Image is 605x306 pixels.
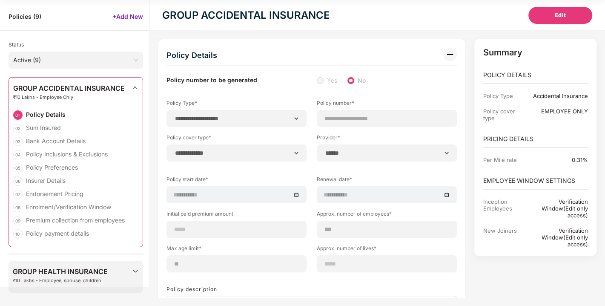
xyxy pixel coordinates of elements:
[13,216,23,225] div: 09
[112,12,143,20] span: +Add New
[166,245,307,255] label: Max age limit*
[13,190,23,199] div: 07
[166,134,307,144] label: Policy cover type*
[527,198,588,219] div: Verification Window(Edit only access)
[483,92,527,99] div: Policy Type
[166,286,217,292] label: Policy description
[166,76,257,85] label: Policy number to be generated
[13,176,23,186] div: 06
[443,48,457,61] img: svg+xml;base64,PHN2ZyB3aWR0aD0iMzIiIGhlaWdodD0iMzIiIHZpZXdCb3g9IjAgMCAzMiAzMiIgZmlsbD0ibm9uZSIgeG...
[527,92,588,99] div: Accidental Insurance
[483,108,527,121] div: Policy cover type
[166,99,307,110] label: Policy Type*
[162,8,330,23] div: GROUP ACCIDENTAL INSURANCE
[26,190,83,198] div: Endorsement Pricing
[317,245,457,255] label: Approx. number of lives*
[26,150,108,158] div: Policy Inclusions & Exclusions
[483,198,527,219] div: Inception Employees
[483,47,588,58] p: Summary
[483,70,588,80] p: POLICY DETAILS
[132,84,138,91] img: svg+xml;base64,PHN2ZyBpZD0iRHJvcGRvd24tMzJ4MzIiIHhtbG5zPSJodHRwOi8vd3d3LnczLm9yZy8yMDAwL3N2ZyIgd2...
[483,156,527,163] div: Per Mile rate
[13,229,23,239] div: 10
[13,268,108,275] span: GROUP HEALTH INSURANCE
[13,150,23,159] div: 04
[13,124,23,133] div: 02
[166,176,307,186] label: Policy start date*
[9,41,24,48] span: Status
[483,134,588,144] p: PRICING DETAILS
[26,163,78,171] div: Policy Preferences
[26,124,61,132] div: Sum Insured
[13,278,108,283] span: ₹10 Lakhs - Employee, spouse, children
[483,227,527,248] div: New Joiners
[13,203,23,212] div: 08
[26,216,125,224] div: Premium collection from employees
[527,227,588,248] div: Verification Window(Edit only access)
[317,134,457,144] label: Provider*
[13,84,125,92] span: GROUP ACCIDENTAL INSURANCE
[26,137,86,145] div: Bank Account Details
[166,210,307,221] label: Initial paid premium amount
[13,137,23,146] div: 03
[324,76,341,85] span: Yes
[26,110,66,118] div: Policy Details
[13,110,23,120] div: 01
[483,176,588,185] p: EMPLOYEE WINDOW SETTINGS
[317,210,457,221] label: Approx. number of employees*
[527,156,588,163] div: 0.31%
[26,229,89,237] div: Policy payment details
[527,108,588,115] div: EMPLOYEE ONLY
[13,163,23,173] div: 05
[9,12,41,20] span: Policies ( 9 )
[13,54,138,66] span: Active (9)
[528,7,592,24] button: Edit
[13,95,125,100] span: ₹10 Lakhs - Employee Only
[26,176,66,185] div: Insurer Details
[317,99,457,110] label: Policy number*
[555,11,566,20] span: Edit
[354,76,370,85] span: No
[166,48,217,63] div: Policy Details
[26,203,111,211] div: Enrolment/Verification Window
[317,176,457,186] label: Renewal date*
[132,268,139,274] img: svg+xml;base64,PHN2ZyBpZD0iRHJvcGRvd24tMzJ4MzIiIHhtbG5zPSJodHRwOi8vd3d3LnczLm9yZy8yMDAwL3N2ZyIgd2...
